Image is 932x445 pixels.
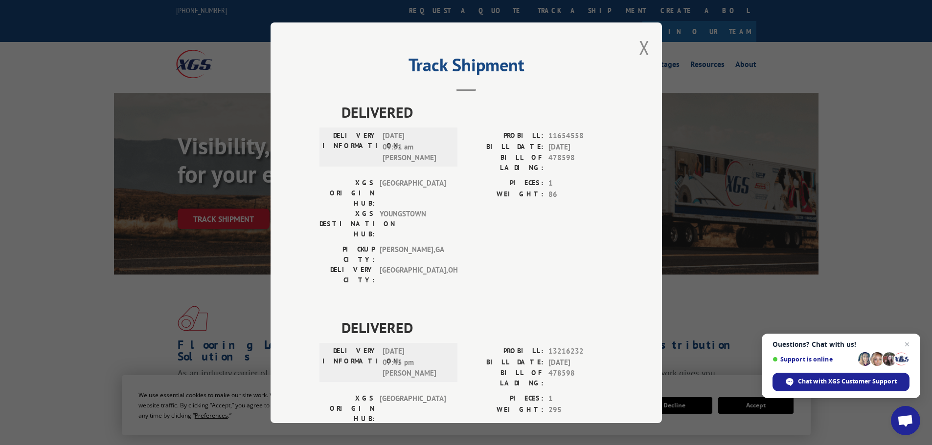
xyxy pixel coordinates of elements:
div: Open chat [891,406,920,435]
span: [GEOGRAPHIC_DATA] [380,178,446,209]
label: BILL OF LADING: [466,368,544,388]
span: YOUNGSTOWN [380,209,446,239]
label: DELIVERY INFORMATION: [322,346,378,379]
span: [DATE] [548,357,613,368]
h2: Track Shipment [319,58,613,77]
span: 11654558 [548,130,613,142]
label: WEIGHT: [466,404,544,415]
span: [GEOGRAPHIC_DATA] , OH [380,265,446,285]
label: BILL DATE: [466,357,544,368]
label: XGS DESTINATION HUB: [319,209,375,239]
span: [PERSON_NAME] , GA [380,244,446,265]
label: WEIGHT: [466,189,544,200]
span: 478598 [548,368,613,388]
span: Close chat [901,339,913,350]
label: BILL OF LADING: [466,152,544,173]
span: [DATE] [548,141,613,152]
span: 295 [548,404,613,415]
span: Chat with XGS Customer Support [798,377,897,386]
span: [DATE] 07:45 pm [PERSON_NAME] [383,346,449,379]
label: PIECES: [466,393,544,404]
span: 478598 [548,152,613,173]
label: PROBILL: [466,346,544,357]
label: PROBILL: [466,130,544,142]
span: [GEOGRAPHIC_DATA] [380,393,446,424]
span: DELIVERED [341,101,613,123]
label: BILL DATE: [466,141,544,152]
label: XGS ORIGIN HUB: [319,178,375,209]
span: 1 [548,393,613,404]
span: [DATE] 09:51 am [PERSON_NAME] [383,130,449,164]
button: Close modal [639,35,650,61]
label: DELIVERY CITY: [319,265,375,285]
span: 1 [548,178,613,189]
label: XGS ORIGIN HUB: [319,393,375,424]
span: 86 [548,189,613,200]
span: Support is online [773,356,855,363]
span: Questions? Chat with us! [773,340,909,348]
label: PIECES: [466,178,544,189]
label: PICKUP CITY: [319,244,375,265]
span: DELIVERED [341,317,613,339]
div: Chat with XGS Customer Support [773,373,909,391]
span: 13216232 [548,346,613,357]
label: DELIVERY INFORMATION: [322,130,378,164]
